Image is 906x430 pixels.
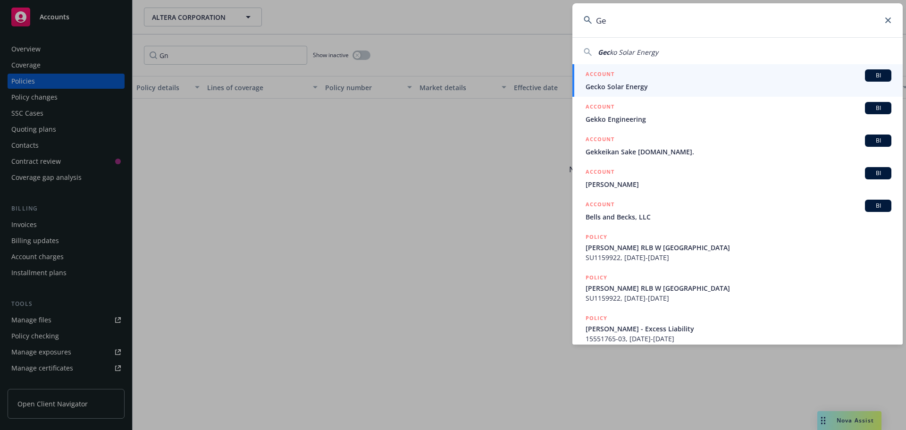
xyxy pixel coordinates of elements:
[586,212,891,222] span: Bells and Becks, LLC
[572,64,903,97] a: ACCOUNTBIGecko Solar Energy
[869,104,888,112] span: BI
[572,268,903,308] a: POLICY[PERSON_NAME] RLB W [GEOGRAPHIC_DATA]SU1159922, [DATE]-[DATE]
[586,313,607,323] h5: POLICY
[572,194,903,227] a: ACCOUNTBIBells and Becks, LLC
[572,129,903,162] a: ACCOUNTBIGekkeikan Sake [DOMAIN_NAME].
[572,3,903,37] input: Search...
[586,179,891,189] span: [PERSON_NAME]
[586,82,891,92] span: Gecko Solar Energy
[586,200,614,211] h5: ACCOUNT
[586,69,614,81] h5: ACCOUNT
[586,243,891,253] span: [PERSON_NAME] RLB W [GEOGRAPHIC_DATA]
[586,102,614,113] h5: ACCOUNT
[586,135,614,146] h5: ACCOUNT
[586,147,891,157] span: Gekkeikan Sake [DOMAIN_NAME].
[586,114,891,124] span: Gekko Engineering
[586,283,891,293] span: [PERSON_NAME] RLB W [GEOGRAPHIC_DATA]
[586,324,891,334] span: [PERSON_NAME] - Excess Liability
[586,273,607,282] h5: POLICY
[572,227,903,268] a: POLICY[PERSON_NAME] RLB W [GEOGRAPHIC_DATA]SU1159922, [DATE]-[DATE]
[869,136,888,145] span: BI
[869,169,888,177] span: BI
[586,293,891,303] span: SU1159922, [DATE]-[DATE]
[572,162,903,194] a: ACCOUNTBI[PERSON_NAME]
[586,167,614,178] h5: ACCOUNT
[869,71,888,80] span: BI
[586,334,891,344] span: 15551765-03, [DATE]-[DATE]
[869,202,888,210] span: BI
[572,97,903,129] a: ACCOUNTBIGekko Engineering
[586,232,607,242] h5: POLICY
[598,48,610,57] span: Gec
[586,253,891,262] span: SU1159922, [DATE]-[DATE]
[572,308,903,349] a: POLICY[PERSON_NAME] - Excess Liability15551765-03, [DATE]-[DATE]
[610,48,658,57] span: ko Solar Energy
